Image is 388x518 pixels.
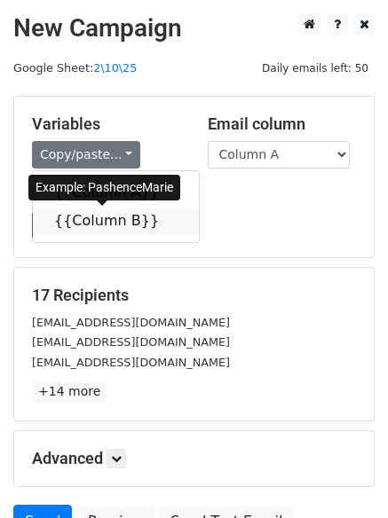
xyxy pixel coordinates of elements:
div: Example: PashenceMarie [28,175,180,200]
h5: Advanced [32,449,356,468]
h5: 17 Recipients [32,286,356,305]
small: [EMAIL_ADDRESS][DOMAIN_NAME] [32,356,230,369]
a: {{Column B}} [33,207,199,235]
small: [EMAIL_ADDRESS][DOMAIN_NAME] [32,316,230,329]
a: 2\10\25 [93,61,137,75]
span: Daily emails left: 50 [256,59,375,78]
h5: Variables [32,114,181,134]
small: Google Sheet: [13,61,137,75]
h5: Email column [208,114,357,134]
small: [EMAIL_ADDRESS][DOMAIN_NAME] [32,335,230,349]
a: +14 more [32,381,107,403]
a: Daily emails left: 50 [256,61,375,75]
h2: New Campaign [13,13,375,43]
a: Copy/paste... [32,141,140,169]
